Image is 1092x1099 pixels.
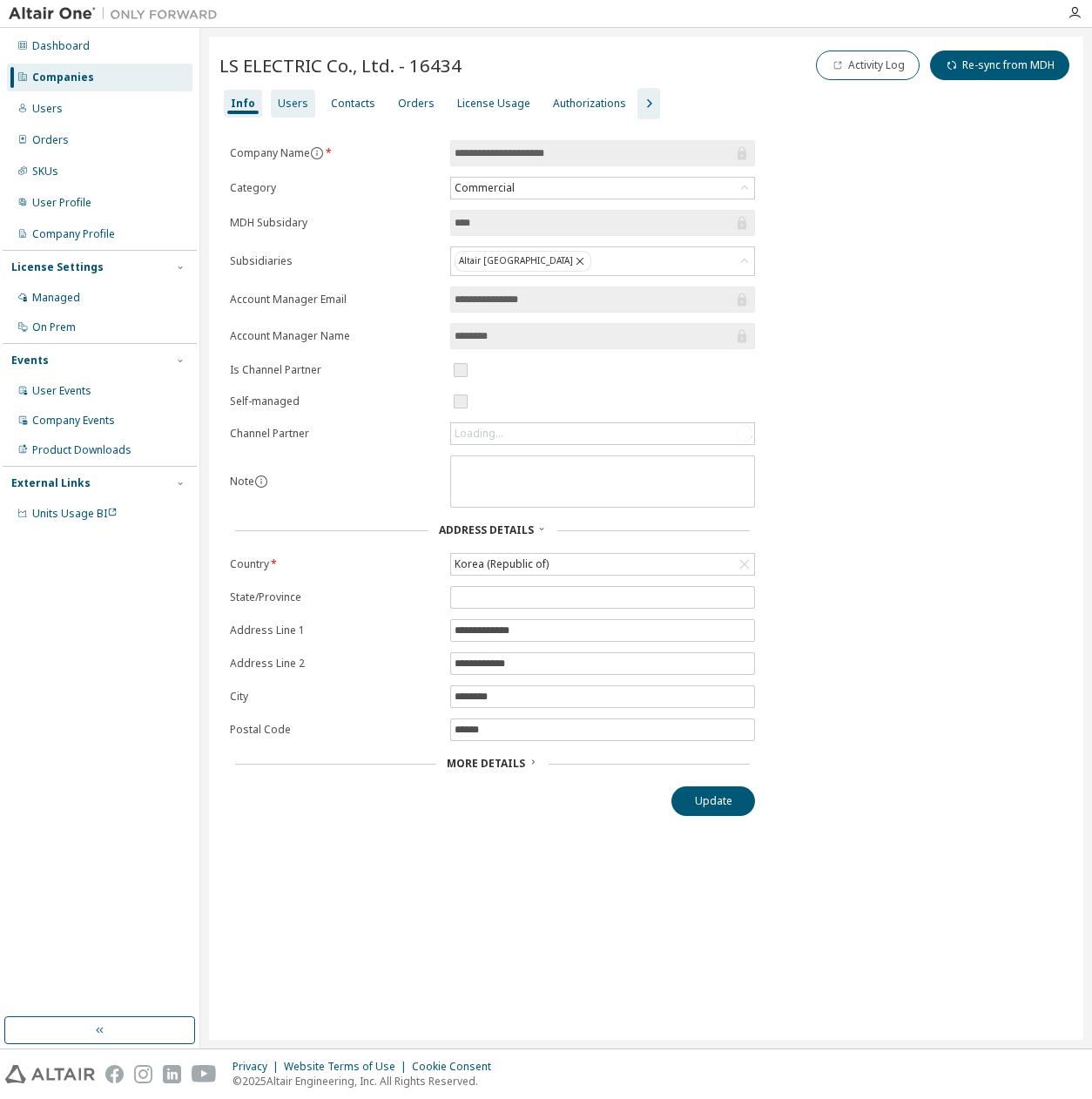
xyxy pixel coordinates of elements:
div: License Settings [11,260,104,274]
div: Company Profile [32,227,115,241]
label: Address Line 1 [230,624,440,637]
label: Self-managed [230,394,440,408]
div: Orders [398,97,435,111]
div: Product Downloads [32,443,131,457]
div: Events [11,354,49,367]
div: Orders [32,133,69,147]
div: Cookie Consent [412,1060,502,1074]
label: Is Channel Partner [230,363,440,377]
div: Korea (Republic of) [452,555,551,574]
button: Re-sync from MDH [930,51,1069,80]
span: Address Details [439,523,534,537]
div: Dashboard [32,39,90,53]
div: External Links [11,476,91,490]
div: Info [231,97,255,111]
label: Postal Code [230,723,440,737]
div: Managed [32,291,80,305]
img: altair_logo.svg [5,1065,95,1083]
div: On Prem [32,320,76,334]
div: Authorizations [553,97,626,111]
label: Account Manager Email [230,293,440,307]
div: User Events [32,384,91,398]
button: information [310,146,324,160]
div: Korea (Republic of) [451,554,754,575]
label: Country [230,557,440,571]
span: LS ELECTRIC Co., Ltd. - 16434 [219,53,462,78]
img: facebook.svg [105,1065,124,1083]
label: State/Province [230,590,440,604]
button: Activity Log [816,51,920,80]
div: Website Terms of Use [284,1060,412,1074]
div: License Usage [457,97,530,111]
label: Account Manager Name [230,329,440,343]
label: Address Line 2 [230,657,440,671]
img: linkedin.svg [163,1065,181,1083]
div: Loading... [451,423,754,444]
button: Update [671,786,755,816]
div: Loading... [455,427,503,441]
div: Contacts [331,97,375,111]
img: youtube.svg [192,1065,217,1083]
div: Altair [GEOGRAPHIC_DATA] [455,251,591,272]
div: Users [32,102,63,116]
div: Privacy [233,1060,284,1074]
span: Units Usage BI [32,506,118,521]
img: instagram.svg [134,1065,152,1083]
label: Subsidiaries [230,254,440,268]
button: information [254,475,268,489]
p: © 2025 Altair Engineering, Inc. All Rights Reserved. [233,1074,502,1089]
div: Users [278,97,308,111]
div: Company Events [32,414,115,428]
label: Category [230,181,440,195]
div: User Profile [32,196,91,210]
label: MDH Subsidary [230,216,440,230]
label: Note [230,474,254,489]
span: More Details [447,756,525,771]
div: SKUs [32,165,58,179]
img: Altair One [9,5,226,23]
div: Commercial [451,178,754,199]
div: Companies [32,71,94,84]
label: Company Name [230,146,440,160]
div: Altair [GEOGRAPHIC_DATA] [451,247,754,275]
label: Channel Partner [230,427,440,441]
div: Commercial [452,179,517,198]
label: City [230,690,440,704]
